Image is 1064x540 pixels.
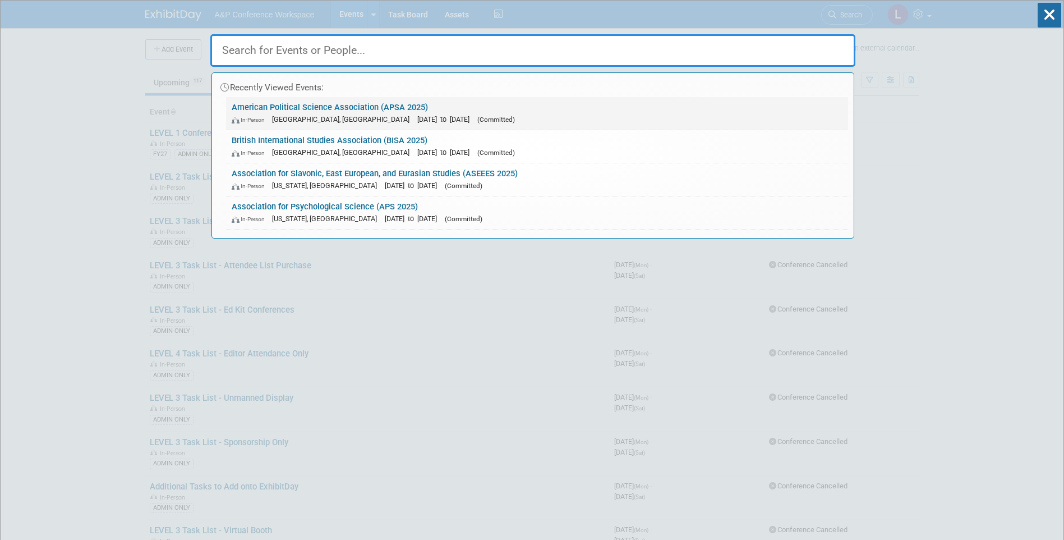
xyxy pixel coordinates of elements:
a: American Political Science Association (APSA 2025) In-Person [GEOGRAPHIC_DATA], [GEOGRAPHIC_DATA]... [226,97,848,130]
span: In-Person [232,182,270,190]
span: (Committed) [445,182,482,190]
span: [US_STATE], [GEOGRAPHIC_DATA] [272,181,383,190]
span: [DATE] to [DATE] [417,115,475,123]
span: (Committed) [477,116,515,123]
span: [US_STATE], [GEOGRAPHIC_DATA] [272,214,383,223]
span: In-Person [232,216,270,223]
a: British International Studies Association (BISA 2025) In-Person [GEOGRAPHIC_DATA], [GEOGRAPHIC_DA... [226,130,848,163]
input: Search for Events or People... [210,34,855,67]
div: Recently Viewed Events: [218,73,848,97]
span: In-Person [232,149,270,157]
span: (Committed) [477,149,515,157]
span: [DATE] to [DATE] [385,214,443,223]
a: Association for Psychological Science (APS 2025) In-Person [US_STATE], [GEOGRAPHIC_DATA] [DATE] t... [226,196,848,229]
span: (Committed) [445,215,482,223]
span: [GEOGRAPHIC_DATA], [GEOGRAPHIC_DATA] [272,115,415,123]
span: [DATE] to [DATE] [385,181,443,190]
span: In-Person [232,116,270,123]
span: [GEOGRAPHIC_DATA], [GEOGRAPHIC_DATA] [272,148,415,157]
a: Association for Slavonic, East European, and Eurasian Studies (ASEEES 2025) In-Person [US_STATE],... [226,163,848,196]
span: [DATE] to [DATE] [417,148,475,157]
